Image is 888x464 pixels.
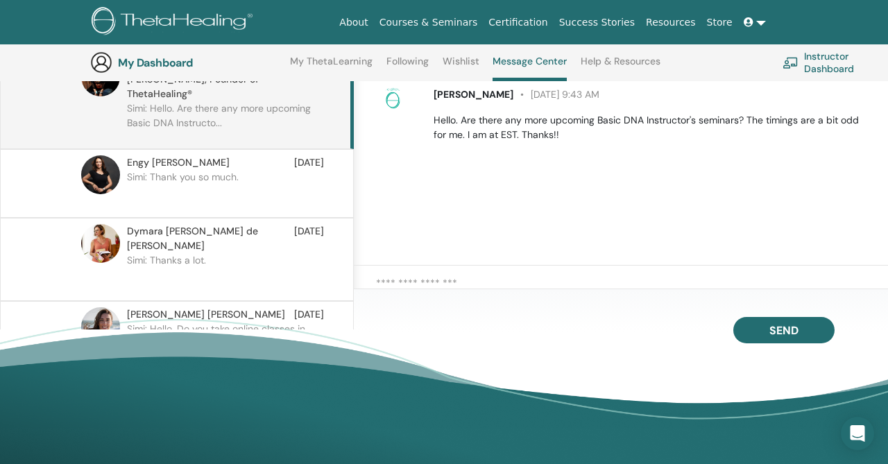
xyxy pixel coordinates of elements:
p: Simi: Thank you so much. [127,170,328,212]
span: [DATE] [294,155,324,170]
p: Simi: Hello. Are there any more upcoming Basic DNA Instructo... [127,101,328,143]
img: logo.png [92,7,257,38]
span: Engy [PERSON_NAME] [127,155,230,170]
img: default.jpg [81,224,120,263]
span: [PERSON_NAME] [434,88,513,101]
a: My ThetaLearning [290,55,373,78]
p: Hello. Are there any more upcoming Basic DNA Instructor's seminars? The timings are a bit odd for... [434,113,872,142]
div: Open Intercom Messenger [841,417,874,450]
a: Success Stories [554,10,640,35]
a: Resources [640,10,701,35]
span: Dymara [PERSON_NAME] de [PERSON_NAME] [127,224,294,253]
p: Simi: Hello. Do you take online classes in English as well? ... [127,322,328,363]
img: default.jpg [81,307,120,346]
h3: My Dashboard [118,56,257,69]
a: Certification [483,10,553,35]
img: chalkboard-teacher.svg [783,57,799,69]
p: Simi: Thanks a lot. [127,253,328,295]
span: [DATE] [294,307,324,322]
span: Send [769,323,799,338]
span: [PERSON_NAME] [PERSON_NAME] [127,307,285,322]
a: Following [386,55,429,78]
a: Message Center [493,55,567,81]
a: Wishlist [443,55,479,78]
span: [DATE] [294,224,324,253]
img: no-photo.png [382,87,404,110]
a: Help & Resources [581,55,660,78]
img: generic-user-icon.jpg [90,51,112,74]
a: About [334,10,373,35]
a: Store [701,10,738,35]
button: Send [733,317,835,343]
img: default.jpg [81,155,120,194]
a: Courses & Seminars [374,10,484,35]
span: [DATE] 9:43 AM [513,88,599,101]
